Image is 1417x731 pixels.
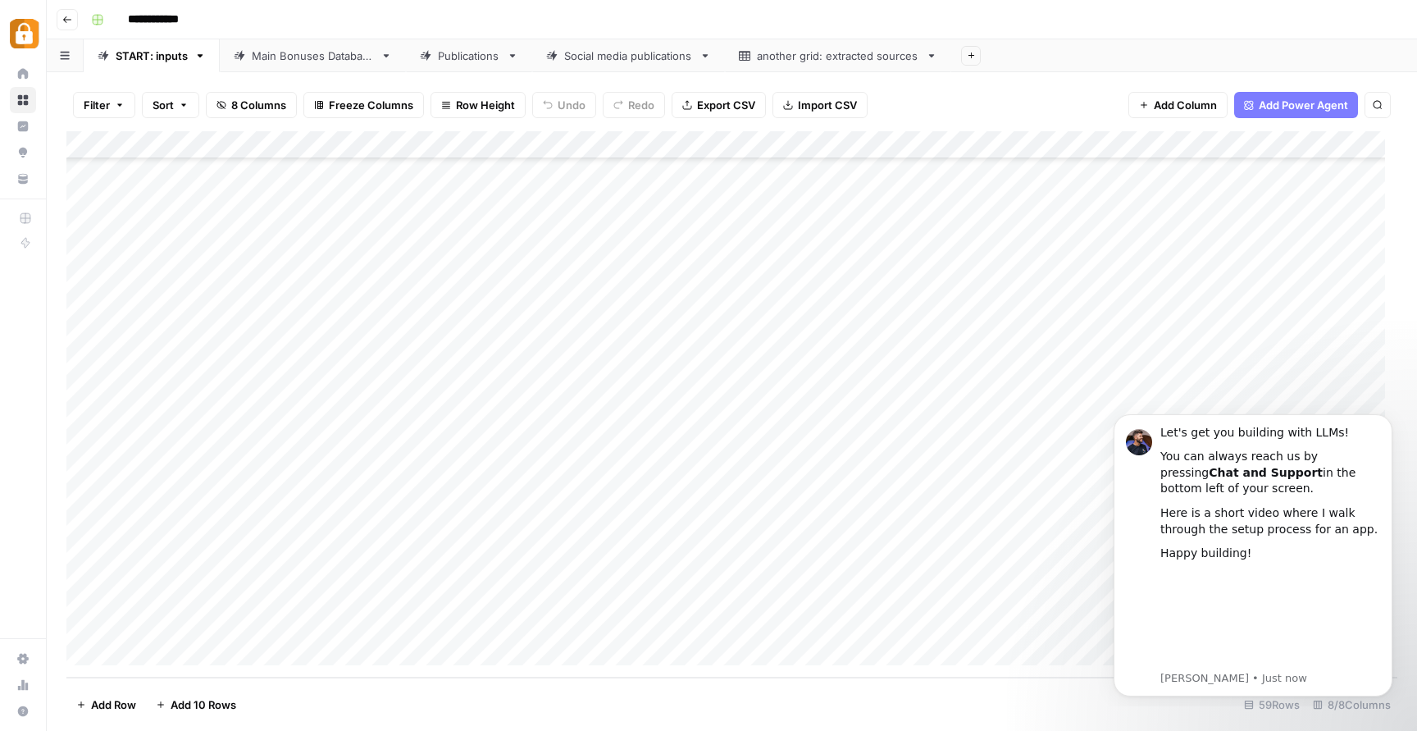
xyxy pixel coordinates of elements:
a: Social media publications [532,39,725,72]
span: Filter [84,97,110,113]
span: Row Height [456,97,515,113]
div: Social media publications [564,48,693,64]
span: Freeze Columns [329,97,413,113]
iframe: youtube [71,171,291,269]
div: Main Bonuses Database [252,48,374,64]
span: Redo [628,97,654,113]
button: Add 10 Rows [146,692,246,718]
p: Message from Steven, sent Just now [71,272,291,286]
button: Workspace: Adzz [10,13,36,54]
a: Main Bonuses Database [220,39,406,72]
button: Filter [73,92,135,118]
img: Adzz Logo [10,19,39,48]
button: Add Column [1128,92,1228,118]
span: Undo [558,97,585,113]
a: Opportunities [10,139,36,166]
a: another grid: extracted sources [725,39,951,72]
button: Undo [532,92,596,118]
div: Publications [438,48,500,64]
button: Help + Support [10,698,36,724]
button: Redo [603,92,665,118]
span: 8 Columns [231,97,286,113]
a: Insights [10,113,36,139]
span: Export CSV [697,97,755,113]
button: Export CSV [672,92,766,118]
button: Freeze Columns [303,92,424,118]
button: Add Row [66,692,146,718]
span: Import CSV [798,97,857,113]
a: Home [10,61,36,87]
div: another grid: extracted sources [757,48,919,64]
button: Add Power Agent [1234,92,1358,118]
span: Sort [153,97,174,113]
a: Your Data [10,166,36,192]
a: Publications [406,39,532,72]
button: 8 Columns [206,92,297,118]
div: START: inputs [116,48,188,64]
button: Import CSV [772,92,868,118]
span: Add Power Agent [1259,97,1348,113]
span: Add 10 Rows [171,697,236,713]
span: Add Column [1154,97,1217,113]
button: Sort [142,92,199,118]
a: Browse [10,87,36,113]
button: Row Height [431,92,526,118]
span: Add Row [91,697,136,713]
a: Settings [10,646,36,672]
a: Usage [10,672,36,698]
a: START: inputs [84,39,220,72]
iframe: Intercom notifications message [1089,400,1417,706]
